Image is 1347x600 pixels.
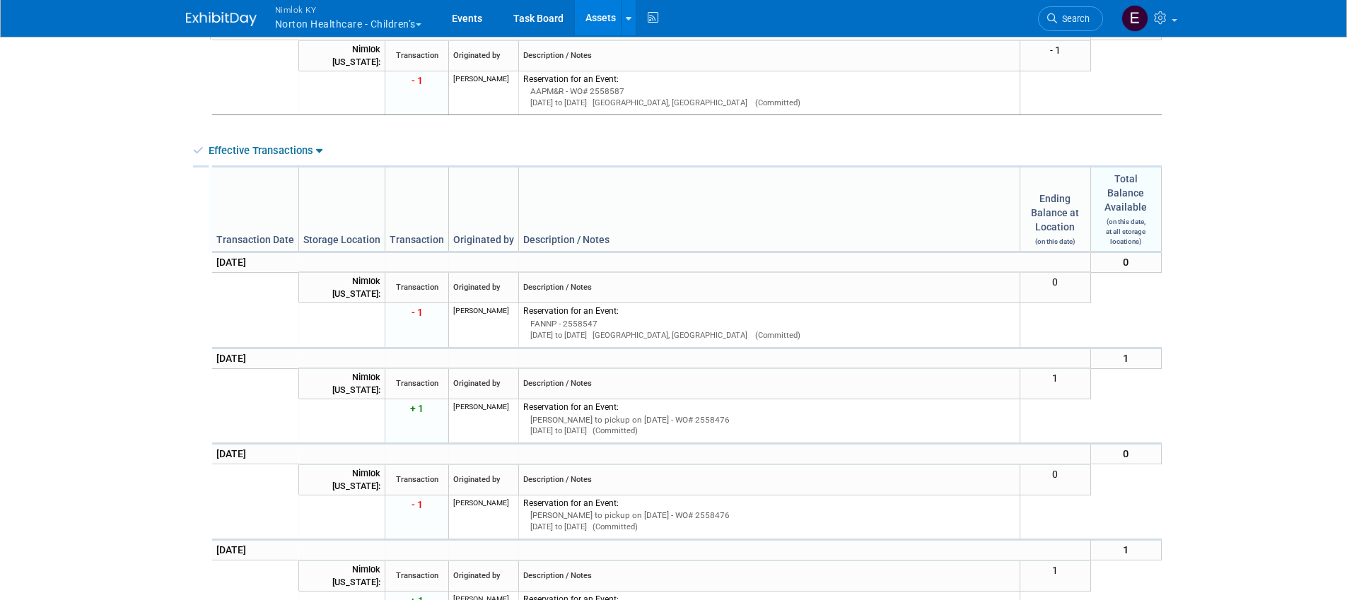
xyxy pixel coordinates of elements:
[211,348,299,368] td: [DATE]
[412,307,423,318] span: - 1
[449,464,519,495] td: Originated by
[385,166,449,252] td: Transaction
[1052,469,1058,480] span: 0
[519,368,1020,399] td: Description / Notes
[530,425,1015,437] div: [DATE] to [DATE]
[530,330,1015,341] div: [DATE] to [DATE]
[523,498,1015,510] div: Reservation for an Event:
[519,464,1020,495] td: Description / Notes
[186,12,257,26] img: ExhibitDay
[1123,352,1129,365] span: 1
[211,252,299,272] td: [DATE]
[587,331,747,340] span: [GEOGRAPHIC_DATA], [GEOGRAPHIC_DATA]
[385,272,449,302] td: Transaction
[1038,6,1103,31] a: Search
[449,368,519,399] td: Originated by
[519,166,1020,252] td: Description / Notes
[385,368,449,399] td: Transaction
[299,166,385,252] td: Storage Location
[519,560,1020,591] td: Description / Notes
[1123,256,1129,269] span: 0
[332,564,380,587] span: Nimlok [US_STATE]:
[332,276,380,299] span: Nimlok [US_STATE]:
[530,86,1015,98] div: AAPM&R - WO# 2558587
[587,522,638,531] span: (Committed)
[449,560,519,591] td: Originated by
[1121,5,1148,32] img: Elizabeth Griffin
[530,522,1015,533] div: [DATE] to [DATE]
[449,495,519,539] td: [PERSON_NAME]
[530,98,1015,109] div: [DATE] to [DATE]
[1025,234,1086,247] div: (on this date)
[1020,166,1090,252] td: Ending Balance at Location
[385,40,449,71] td: Transaction
[587,426,638,435] span: (Committed)
[449,40,519,71] td: Originated by
[587,98,747,107] span: [GEOGRAPHIC_DATA], [GEOGRAPHIC_DATA]
[211,540,299,560] td: [DATE]
[1050,45,1061,56] span: - 1
[750,98,800,107] span: (Committed)
[1123,543,1129,556] span: 1
[449,71,519,114] td: [PERSON_NAME]
[519,272,1020,302] td: Description / Notes
[530,318,1015,330] div: FANNP - 2558547
[1057,13,1090,24] span: Search
[211,166,299,252] td: Transaction Date
[412,499,423,510] span: - 1
[1052,276,1058,288] span: 0
[332,44,380,67] span: Nimlok [US_STATE]:
[385,464,449,495] td: Transaction
[1095,214,1157,247] div: (on this date, at all storage locations)
[449,303,519,348] td: [PERSON_NAME]
[449,166,519,252] td: Originated by
[1052,372,1058,384] span: 1
[523,401,1015,413] div: Reservation for an Event:
[332,372,380,395] span: Nimlok [US_STATE]:
[410,403,424,414] span: + 1
[1123,447,1129,460] span: 0
[1052,565,1058,576] span: 1
[275,2,421,17] span: Nimlok KY
[1090,166,1161,252] td: Total Balance Available
[412,75,423,86] span: - 1
[209,144,322,157] a: Effective Transactions
[449,399,519,444] td: [PERSON_NAME]
[449,272,519,302] td: Originated by
[523,305,1015,317] div: Reservation for an Event:
[530,510,1015,522] div: [PERSON_NAME] to pickup on [DATE] - WO# 2558476
[519,40,1020,71] td: Description / Notes
[211,444,299,464] td: [DATE]
[530,414,1015,426] div: [PERSON_NAME] to pickup on [DATE] - WO# 2558476
[332,468,380,491] span: Nimlok [US_STATE]:
[523,74,619,84] span: Reservation for an Event:
[750,331,800,340] span: (Committed)
[385,560,449,591] td: Transaction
